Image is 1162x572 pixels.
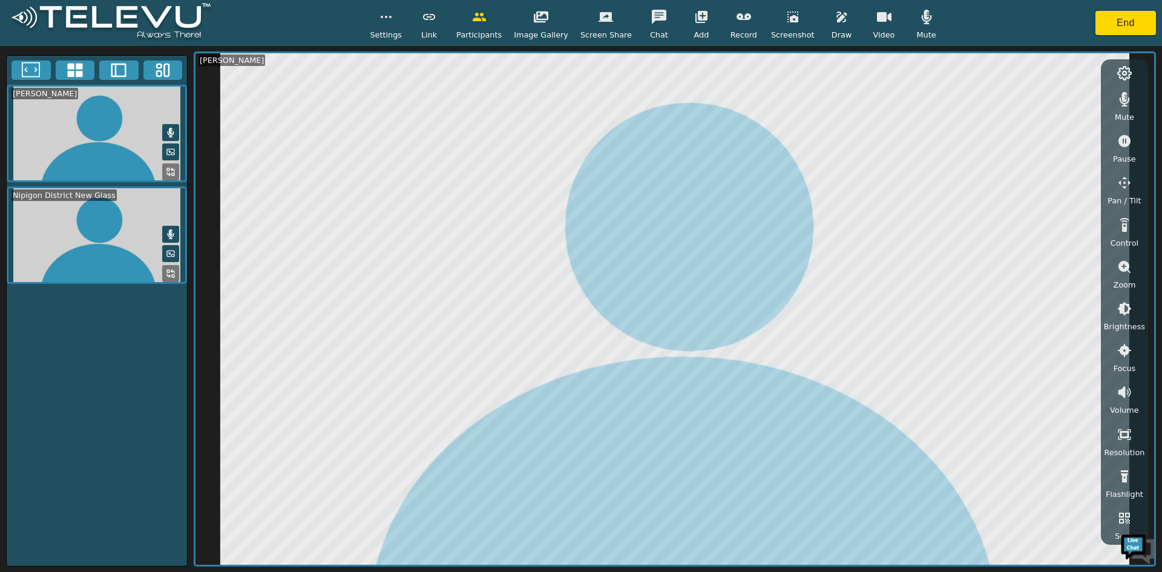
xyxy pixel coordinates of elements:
[580,29,632,41] span: Screen Share
[1113,279,1135,291] span: Zoom
[162,143,179,160] button: Picture in Picture
[21,56,51,87] img: d_736959983_company_1615157101543_736959983
[832,29,852,41] span: Draw
[11,88,78,99] div: [PERSON_NAME]
[63,64,203,79] div: Chat with us now
[162,226,179,243] button: Mute
[70,153,167,275] span: We're online!
[1115,111,1134,123] span: Mute
[694,29,709,41] span: Add
[6,330,231,373] textarea: Type your message and hit 'Enter'
[650,29,668,41] span: Chat
[162,245,179,262] button: Picture in Picture
[1120,530,1156,566] img: Chat Widget
[1113,153,1136,165] span: Pause
[1106,488,1143,500] span: Flashlight
[370,29,402,41] span: Settings
[11,61,51,80] button: Fullscreen
[1114,363,1136,374] span: Focus
[514,29,568,41] span: Image Gallery
[162,265,179,282] button: Replace Feed
[1104,447,1144,458] span: Resolution
[56,61,95,80] button: 4x4
[11,189,117,201] div: Nipigon District New Glass
[916,29,936,41] span: Mute
[1111,237,1138,249] span: Control
[199,6,228,35] div: Minimize live chat window
[162,163,179,180] button: Replace Feed
[730,29,757,41] span: Record
[1115,530,1134,542] span: Scan
[199,54,265,66] div: [PERSON_NAME]
[1108,195,1141,206] span: Pan / Tilt
[1110,404,1139,416] span: Volume
[1104,321,1145,332] span: Brightness
[421,29,437,41] span: Link
[1095,11,1156,35] button: End
[99,61,139,80] button: Two Window Medium
[873,29,895,41] span: Video
[456,29,502,41] span: Participants
[162,124,179,141] button: Mute
[143,61,183,80] button: Three Window Medium
[771,29,815,41] span: Screenshot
